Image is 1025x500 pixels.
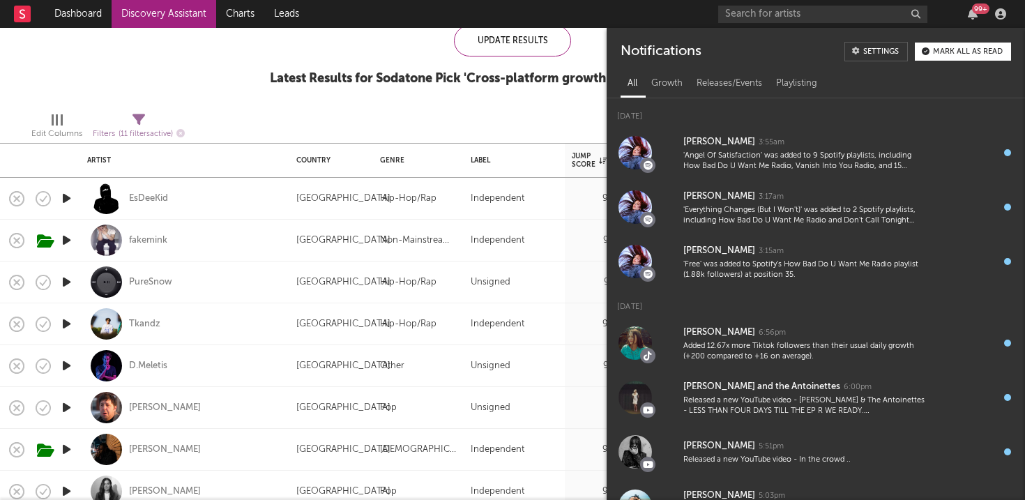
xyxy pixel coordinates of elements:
[31,108,82,149] div: Edit Columns
[296,156,359,165] div: Country
[93,126,185,143] div: Filters
[621,42,701,61] div: Notifications
[644,72,690,96] div: Growth
[683,438,755,455] div: [PERSON_NAME]
[863,48,899,56] div: Settings
[683,151,929,172] div: 'Angel Of Satisfaction' was added to 9 Spotify playlists, including How Bad Do U Want Me Radio, V...
[607,98,1025,126] div: [DATE]
[296,232,390,249] div: [GEOGRAPHIC_DATA]
[972,3,989,14] div: 99 +
[380,190,436,207] div: Hip-Hop/Rap
[572,190,621,207] div: 97.8
[471,441,524,458] div: Independent
[129,234,167,247] a: fakemink
[683,134,755,151] div: [PERSON_NAME]
[380,483,397,500] div: Pop
[93,108,185,149] div: Filters(11 filters active)
[471,274,510,291] div: Unsigned
[607,180,1025,234] a: [PERSON_NAME]3:17am'Everything Changes (But I Won't)' was added to 2 Spotify playlists, including...
[471,400,510,416] div: Unsigned
[607,126,1025,180] a: [PERSON_NAME]3:55am'Angel Of Satisfaction' was added to 9 Spotify playlists, including How Bad Do...
[968,8,978,20] button: 99+
[572,483,621,500] div: 95.4
[129,192,168,205] a: EsDeeKid
[759,137,784,148] div: 3:55am
[471,483,524,500] div: Independent
[683,455,929,465] div: Released a new YouTube video - In the crowd ..
[129,402,201,414] a: [PERSON_NAME]
[380,274,436,291] div: Hip-Hop/Rap
[915,43,1011,61] button: Mark all as read
[471,190,524,207] div: Independent
[844,42,908,61] a: Settings
[129,444,201,456] a: [PERSON_NAME]
[380,400,397,416] div: Pop
[572,274,621,291] div: 97.1
[683,259,929,281] div: 'Free' was added to Spotify's How Bad Do U Want Me Radio playlist (1.88k followers) at position 35.
[296,274,390,291] div: [GEOGRAPHIC_DATA]
[129,485,201,498] a: [PERSON_NAME]
[572,152,607,169] div: Jump Score
[471,156,551,165] div: Label
[683,379,840,395] div: [PERSON_NAME] and the Antoinettes
[380,156,450,165] div: Genre
[844,382,872,393] div: 6:00pm
[607,316,1025,370] a: [PERSON_NAME]6:56pmAdded 12.67x more Tiktok followers than their usual daily growth (+200 compare...
[683,395,929,417] div: Released a new YouTube video - [PERSON_NAME] & The Antoinettes - LESS THAN FOUR DAYS TILL THE EP ...
[471,358,510,374] div: Unsigned
[759,328,786,338] div: 6:56pm
[296,441,390,458] div: [GEOGRAPHIC_DATA]
[270,70,756,87] div: Latest Results for Sodatone Pick ' Cross-platform growth ([GEOGRAPHIC_DATA]) '
[296,358,390,374] div: [GEOGRAPHIC_DATA]
[296,400,390,416] div: [GEOGRAPHIC_DATA]
[933,48,1003,56] div: Mark all as read
[129,276,172,289] a: PureSnow
[683,243,755,259] div: [PERSON_NAME]
[380,232,457,249] div: Non-Mainstream Electronic
[471,316,524,333] div: Independent
[683,205,929,227] div: 'Everything Changes (But I Won't)' was added to 2 Spotify playlists, including How Bad Do U Want ...
[119,130,173,138] span: ( 11 filters active)
[683,188,755,205] div: [PERSON_NAME]
[769,72,824,96] div: Playlisting
[31,126,82,142] div: Edit Columns
[129,318,160,331] a: Tkandz
[759,441,784,452] div: 5:51pm
[683,341,929,363] div: Added 12.67x more Tiktok followers than their usual daily growth (+200 compared to +16 on average).
[296,190,390,207] div: [GEOGRAPHIC_DATA]
[572,358,621,374] div: 96.1
[683,324,755,341] div: [PERSON_NAME]
[607,370,1025,425] a: [PERSON_NAME] and the Antoinettes6:00pmReleased a new YouTube video - [PERSON_NAME] & The Antoine...
[471,232,524,249] div: Independent
[296,483,390,500] div: [GEOGRAPHIC_DATA]
[129,360,167,372] a: D.Meletis
[572,441,621,458] div: 95.8
[572,232,621,249] div: 97.3
[718,6,927,23] input: Search for artists
[759,246,784,257] div: 3:15am
[607,425,1025,479] a: [PERSON_NAME]5:51pmReleased a new YouTube video - In the crowd ..
[454,25,571,56] div: Update Results
[87,156,275,165] div: Artist
[607,289,1025,316] div: [DATE]
[380,358,404,374] div: Other
[380,441,457,458] div: [DEMOGRAPHIC_DATA]
[607,234,1025,289] a: [PERSON_NAME]3:15am'Free' was added to Spotify's How Bad Do U Want Me Radio playlist (1.88k follo...
[572,400,621,416] div: 96
[621,72,644,96] div: All
[690,72,769,96] div: Releases/Events
[759,192,784,202] div: 3:17am
[380,316,436,333] div: Hip-Hop/Rap
[572,316,621,333] div: 96.2
[296,316,390,333] div: [GEOGRAPHIC_DATA]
